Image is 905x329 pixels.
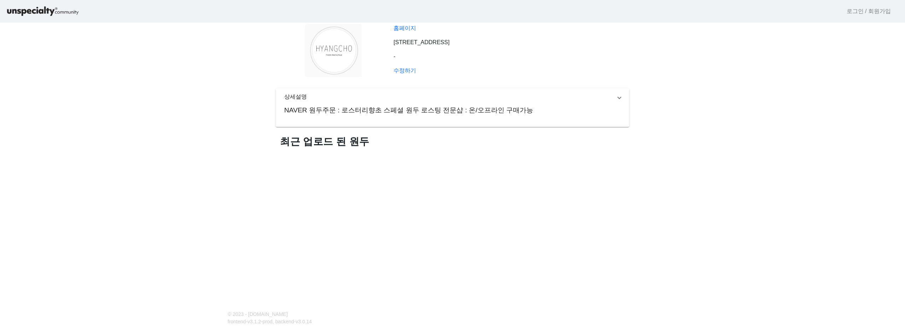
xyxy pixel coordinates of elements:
img: logo [6,5,80,18]
a: 수정하기 [393,67,416,74]
p: NAVER 원두주문 : 로스터리향초 스페셜 원두 로스팅 전문샵 : 온/오프라인 구매가능 [284,105,621,116]
span: 상세설명 [284,93,618,101]
div: 상세설명 [276,105,629,127]
a: 홈페이지 [393,25,416,31]
mat-expansion-panel-header: 상세설명 [276,88,629,105]
h1: 최근 업로드 된 원두 [276,135,629,148]
p: [STREET_ADDRESS] [393,38,629,47]
p: © 2023 - [DOMAIN_NAME] frontend-v3.1.2-prod, backend-v3.0.14 [223,311,448,325]
p: - [393,52,629,61]
a: 로그인 / 회원가입 [847,7,891,16]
